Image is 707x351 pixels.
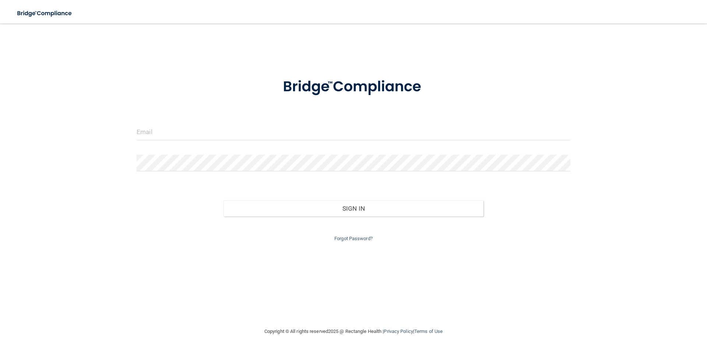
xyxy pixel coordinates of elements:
[11,6,79,21] img: bridge_compliance_login_screen.278c3ca4.svg
[137,124,570,140] input: Email
[268,68,439,106] img: bridge_compliance_login_screen.278c3ca4.svg
[334,236,373,241] a: Forgot Password?
[224,200,484,217] button: Sign In
[384,329,413,334] a: Privacy Policy
[219,320,488,343] div: Copyright © All rights reserved 2025 @ Rectangle Health | |
[414,329,443,334] a: Terms of Use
